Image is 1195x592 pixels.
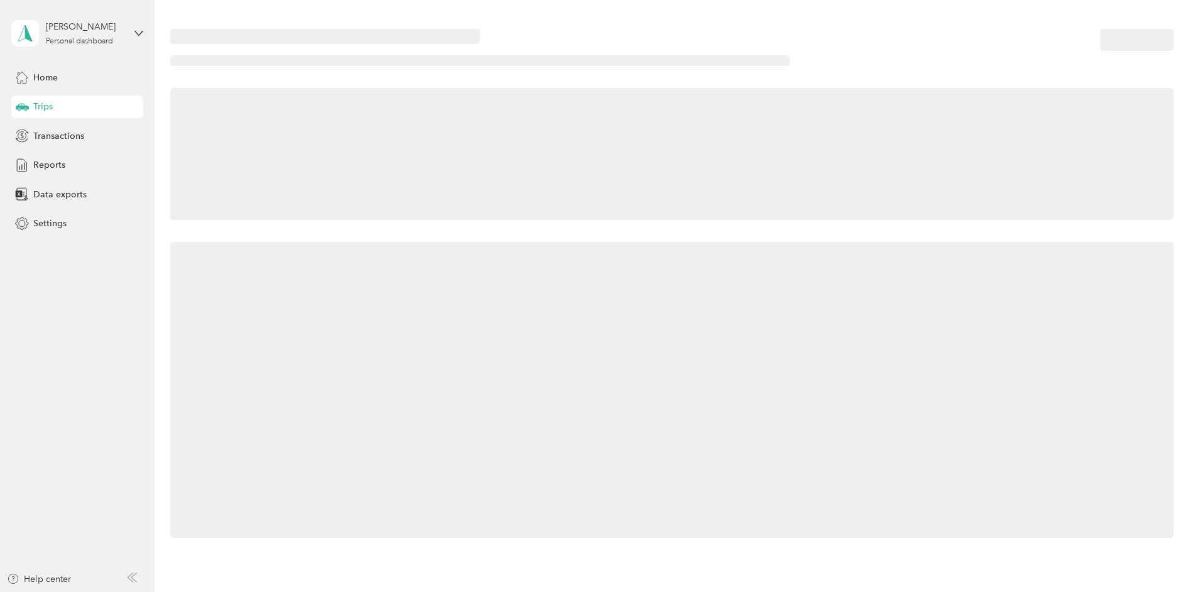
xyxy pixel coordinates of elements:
[33,71,58,84] span: Home
[33,100,53,113] span: Trips
[7,573,71,586] button: Help center
[33,158,65,172] span: Reports
[46,20,124,33] div: [PERSON_NAME]
[33,129,84,143] span: Transactions
[33,188,87,201] span: Data exports
[1125,522,1195,592] iframe: Everlance-gr Chat Button Frame
[46,38,113,45] div: Personal dashboard
[33,217,67,230] span: Settings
